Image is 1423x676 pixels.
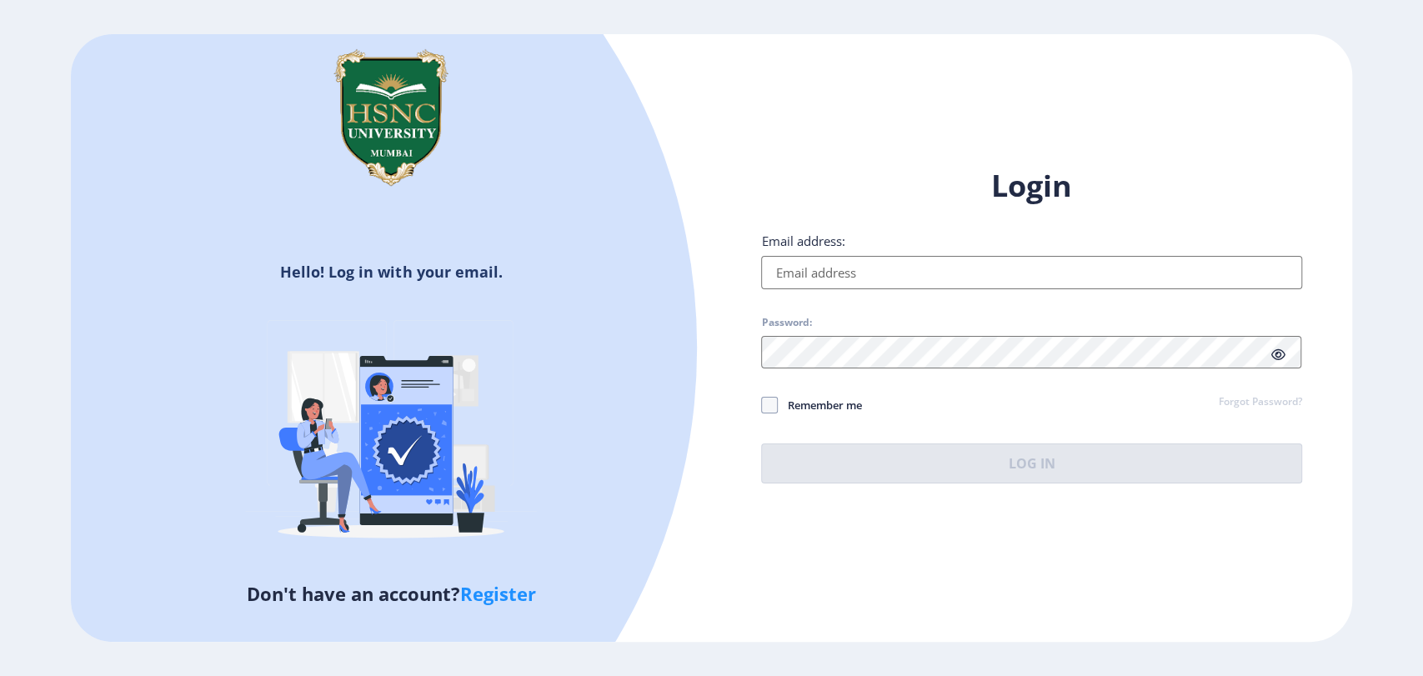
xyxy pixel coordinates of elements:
label: Password: [761,316,811,329]
button: Log In [761,443,1301,483]
a: Register [460,581,536,606]
h1: Login [761,166,1301,206]
img: Verified-rafiki.svg [245,288,537,580]
img: hsnc.png [308,34,474,201]
input: Email address [761,256,1301,289]
h5: Don't have an account? [83,580,699,607]
a: Forgot Password? [1219,395,1302,410]
span: Remember me [778,395,861,415]
label: Email address: [761,233,844,249]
